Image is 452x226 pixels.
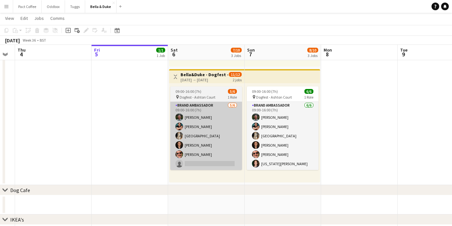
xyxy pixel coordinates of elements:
[65,0,85,13] button: Tuggs
[323,51,332,58] span: 8
[21,38,37,43] span: Week 36
[247,86,319,170] app-job-card: 09:00-16:00 (7h)6/6 Dogfest - Ashton Court1 RoleBrand Ambassador6/609:00-16:00 (7h)[PERSON_NAME][...
[400,47,408,53] span: Tue
[3,14,17,22] a: View
[228,95,237,100] span: 1 Role
[17,51,26,58] span: 4
[13,0,42,13] button: Pact Coffee
[233,77,242,82] div: 2 jobs
[32,14,46,22] a: Jobs
[20,15,28,21] span: Edit
[247,47,255,53] span: Sun
[175,89,201,94] span: 09:00-16:00 (7h)
[252,89,278,94] span: 09:00-16:00 (7h)
[324,47,332,53] span: Mon
[40,38,46,43] div: BST
[18,14,30,22] a: Edit
[34,15,44,21] span: Jobs
[231,48,242,52] span: 7/10
[256,95,292,100] span: Dogfest - Ashton Court
[10,187,30,193] div: Dog Cafe
[228,89,237,94] span: 5/6
[50,15,65,21] span: Comms
[181,72,228,77] h3: Bella&Duke - Dogfest - Ashton Court
[304,89,313,94] span: 6/6
[308,53,318,58] div: 3 Jobs
[10,216,24,223] div: IKEA's
[94,47,100,53] span: Fri
[399,51,408,58] span: 9
[42,0,65,13] button: Oddbox
[181,77,228,82] div: [DATE] → [DATE]
[170,86,242,170] app-job-card: 09:00-16:00 (7h)5/6 Dogfest - Ashton Court1 RoleBrand Ambassador5/609:00-16:00 (7h)[PERSON_NAME][...
[304,95,313,100] span: 1 Role
[170,102,242,170] app-card-role: Brand Ambassador5/609:00-16:00 (7h)[PERSON_NAME][PERSON_NAME][GEOGRAPHIC_DATA][PERSON_NAME][PERSO...
[231,53,241,58] div: 3 Jobs
[93,51,100,58] span: 5
[48,14,67,22] a: Comms
[156,48,165,52] span: 1/1
[170,51,178,58] span: 6
[180,95,215,100] span: Dogfest - Ashton Court
[171,47,178,53] span: Sat
[307,48,318,52] span: 8/10
[229,72,242,77] span: 11/12
[157,53,165,58] div: 1 Job
[5,37,20,44] div: [DATE]
[246,51,255,58] span: 7
[247,102,319,170] app-card-role: Brand Ambassador6/609:00-16:00 (7h)[PERSON_NAME][PERSON_NAME][GEOGRAPHIC_DATA][PERSON_NAME][PERSO...
[85,0,117,13] button: Bella & Duke
[18,47,26,53] span: Thu
[5,15,14,21] span: View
